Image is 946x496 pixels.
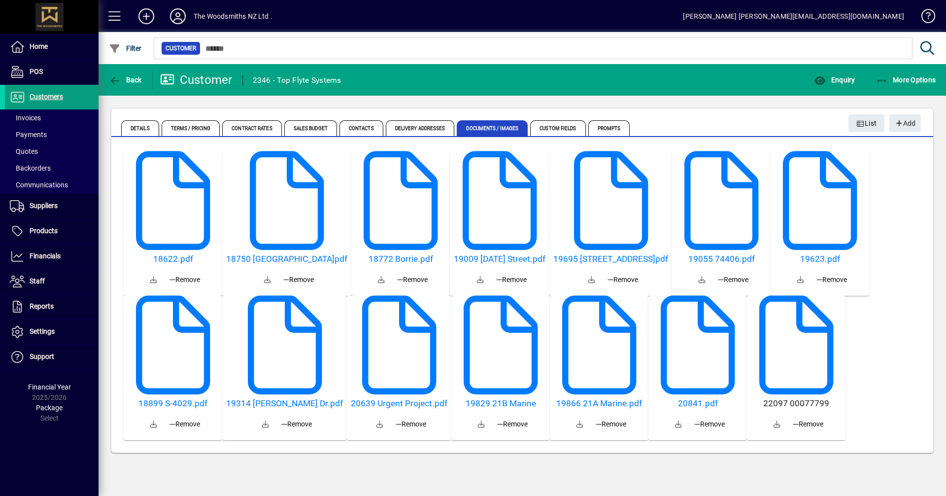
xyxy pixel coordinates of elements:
button: Remove [789,415,827,433]
a: 19009 [DATE] Street.pdf [454,254,545,264]
a: 19623.pdf [775,254,865,264]
span: Payments [10,131,47,139]
span: Remove [397,275,428,285]
a: POS [5,60,99,84]
span: Customer [166,43,196,53]
a: Products [5,219,99,244]
button: Remove [277,415,316,433]
button: Filter [106,39,144,57]
h5: 19055 74406.pdf [676,254,767,264]
button: More Options [874,71,939,89]
button: Add [131,7,162,25]
a: Download [667,413,690,436]
span: Settings [30,327,55,335]
a: 20841.pdf [652,398,743,409]
span: Package [36,404,63,412]
a: Support [5,345,99,369]
a: Invoices [5,109,99,126]
a: 18899 S-4029.pdf [128,398,218,409]
a: 18750 [GEOGRAPHIC_DATA]pdf [226,254,347,264]
span: Delivery Addresses [386,120,455,136]
button: Back [106,71,144,89]
button: Profile [162,7,194,25]
a: 18622.pdf [128,254,218,264]
span: Sales Budget [284,120,337,136]
a: 19829 21B Marine [455,398,546,409]
a: Download [789,268,812,292]
button: Remove [592,415,630,433]
span: More Options [876,76,936,84]
button: Remove [492,271,531,288]
button: Remove [690,415,729,433]
span: Communications [10,181,68,189]
div: 2346 - Top Flyte Systems [253,72,341,88]
a: Download [470,413,493,436]
a: Home [5,35,99,59]
span: Prompts [588,120,630,136]
span: Remove [169,419,200,429]
span: Remove [169,275,200,285]
span: Remove [596,419,626,429]
a: Payments [5,126,99,143]
span: Invoices [10,114,41,122]
span: Reports [30,302,54,310]
span: Backorders [10,164,51,172]
a: Download [469,268,492,292]
span: Remove [497,419,528,429]
button: Remove [279,271,318,288]
button: Remove [166,415,204,433]
span: Remove [816,275,847,285]
span: Remove [793,419,823,429]
span: Terms / Pricing [162,120,220,136]
a: Knowledge Base [914,2,934,34]
a: Quotes [5,143,99,160]
span: Remove [496,275,527,285]
a: Download [690,268,714,292]
a: 19695 [STREET_ADDRESS]pdf [553,254,668,264]
span: List [856,115,877,132]
a: 19866 21A Marine.pdf [554,398,644,409]
a: Download [370,268,393,292]
button: List [848,114,885,132]
span: Support [30,353,54,360]
span: Customers [30,93,63,101]
span: Contract Rates [222,120,281,136]
a: 19314 [PERSON_NAME] Dr.pdf [226,398,343,409]
button: Remove [393,271,432,288]
span: Enquiry [814,76,855,84]
span: Products [30,227,58,235]
app-page-header-button: Back [99,71,153,89]
button: Remove [714,271,752,288]
div: Customer [160,72,233,88]
a: Download [765,413,789,436]
a: 22097 00077799 [751,398,842,409]
a: Download [580,268,604,292]
button: Remove [812,271,851,288]
span: Quotes [10,147,38,155]
button: Remove [166,271,204,288]
span: POS [30,68,43,75]
button: Add [889,114,921,132]
a: 20639 Urgent Project.pdf [351,398,447,409]
a: 18772 Borrie.pdf [355,254,446,264]
div: The Woodsmiths NZ Ltd . [194,8,272,24]
a: Reports [5,294,99,319]
a: Communications [5,177,99,193]
span: Remove [608,275,638,285]
span: Remove [281,419,312,429]
span: Remove [718,275,748,285]
button: Remove [493,415,532,433]
span: Add [894,115,915,132]
span: Financial Year [28,383,71,391]
a: Backorders [5,160,99,177]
